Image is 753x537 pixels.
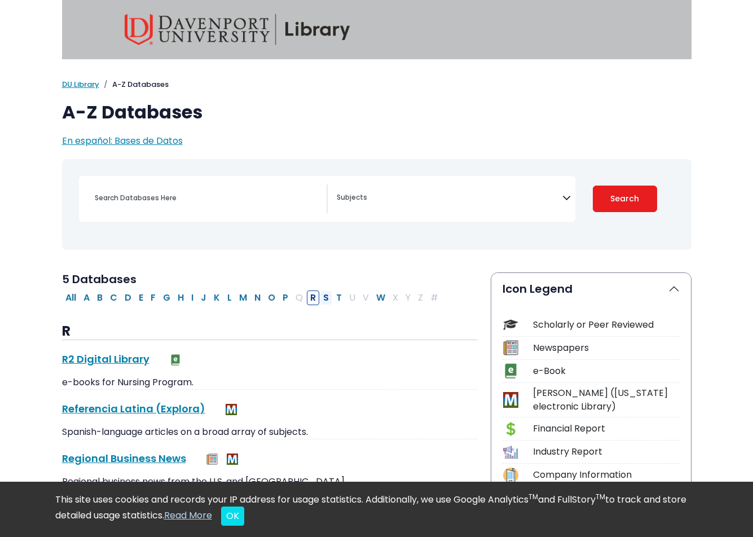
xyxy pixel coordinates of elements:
div: Newspapers [533,341,680,355]
div: Industry Report [533,445,680,459]
button: Icon Legend [491,273,691,305]
sup: TM [529,492,538,501]
div: e-Book [533,364,680,378]
button: Filter Results T [333,290,345,305]
input: Search database by title or keyword [88,190,327,206]
button: Filter Results I [188,290,197,305]
img: MeL (Michigan electronic Library) [227,454,238,465]
div: Financial Report [533,422,680,435]
h1: A-Z Databases [62,102,692,123]
nav: Search filters [62,159,692,250]
h3: R [62,323,477,340]
div: Scholarly or Peer Reviewed [533,318,680,332]
button: Submit for Search Results [593,186,657,212]
button: Filter Results O [265,290,279,305]
button: Filter Results N [251,290,264,305]
img: Icon Industry Report [503,444,518,460]
div: Alpha-list to filter by first letter of database name [62,290,443,303]
button: Filter Results F [147,290,159,305]
sup: TM [596,492,605,501]
p: Regional business news from the U.S. and [GEOGRAPHIC_DATA]. [62,475,477,488]
img: e-Book [170,354,181,366]
li: A-Z Databases [99,79,169,90]
img: MeL (Michigan electronic Library) [226,404,237,415]
button: All [62,290,80,305]
a: Referencia Latina (Explora) [62,402,205,416]
button: Filter Results H [174,290,187,305]
button: Filter Results J [197,290,210,305]
span: 5 Databases [62,271,136,287]
button: Filter Results S [320,290,332,305]
div: This site uses cookies and records your IP address for usage statistics. Additionally, we use Goo... [55,493,698,526]
div: [PERSON_NAME] ([US_STATE] electronic Library) [533,386,680,413]
img: Icon Newspapers [503,340,518,355]
button: Filter Results K [210,290,223,305]
button: Filter Results E [135,290,147,305]
img: Davenport University Library [125,14,350,45]
button: Close [221,507,244,526]
img: Newspapers [206,454,218,465]
img: Icon Company Information [503,468,518,483]
a: R2 Digital Library [62,352,149,366]
button: Filter Results G [160,290,174,305]
button: Filter Results A [80,290,93,305]
p: e-books for Nursing Program. [62,376,477,389]
a: En español: Bases de Datos [62,134,183,147]
button: Filter Results B [94,290,106,305]
button: Filter Results M [236,290,250,305]
button: Filter Results W [373,290,389,305]
a: DU Library [62,79,99,90]
img: Icon Scholarly or Peer Reviewed [503,317,518,332]
img: Icon Financial Report [503,421,518,437]
button: Filter Results D [121,290,135,305]
a: Regional Business News [62,451,186,465]
img: Icon MeL (Michigan electronic Library) [503,392,518,407]
p: Spanish-language articles on a broad array of subjects. [62,425,477,439]
button: Filter Results R [307,290,319,305]
button: Filter Results P [279,290,292,305]
div: Company Information [533,468,680,482]
img: Icon e-Book [503,363,518,378]
button: Filter Results L [224,290,235,305]
button: Filter Results C [107,290,121,305]
nav: breadcrumb [62,79,692,90]
textarea: Search [337,194,562,203]
a: Read More [164,509,212,522]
